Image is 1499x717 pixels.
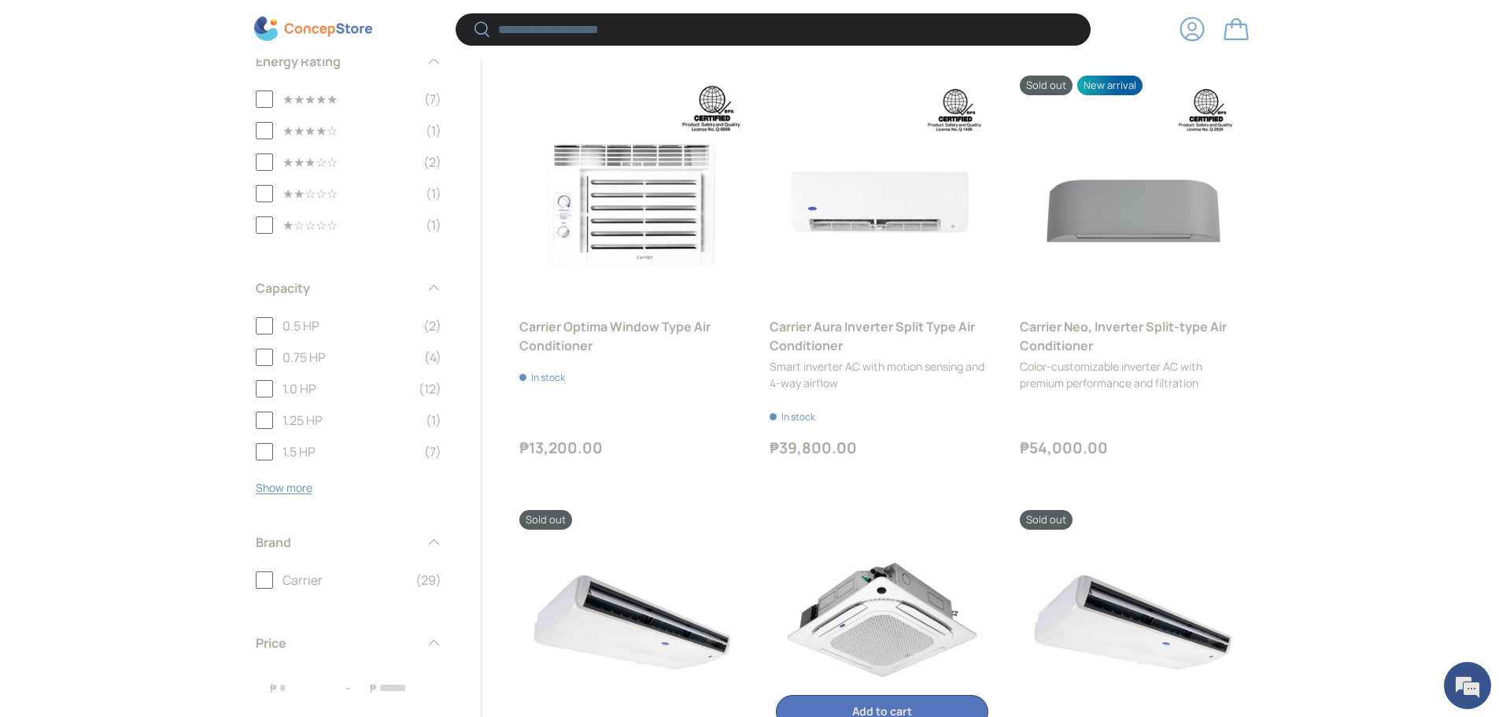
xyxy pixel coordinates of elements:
[424,348,441,367] span: (4)
[519,76,744,301] a: Carrier Optima Window Type Air Conditioner
[256,52,416,71] span: Energy Rating
[426,216,441,235] span: (1)
[282,184,416,203] span: ★★☆☆☆
[282,348,415,367] span: 0.75 HP
[91,198,217,357] span: We're online!
[519,317,744,355] a: Carrier Optima Window Type Air Conditioner
[256,33,441,90] summary: Energy Rating
[282,153,414,172] span: ★★★☆☆
[282,121,416,140] span: ★★★★☆
[1020,76,1245,301] a: Carrier Neo, Inverter Split-type Air Conditioner
[423,153,441,172] span: (2)
[256,514,441,571] summary: Brand
[1077,76,1143,95] span: New arrival
[256,480,312,495] button: Show more
[254,17,372,42] img: ConcepStore
[415,571,441,589] span: (29)
[82,88,264,109] div: Chat with us now
[345,678,351,697] span: -
[1020,317,1245,355] a: Carrier Neo, Inverter Split-type Air Conditioner
[770,317,995,355] a: Carrier Aura Inverter Split Type Air Conditioner
[1020,510,1073,530] span: Sold out
[424,90,441,109] span: (7)
[282,411,416,430] span: 1.25 HP
[256,533,416,552] span: Brand
[282,571,406,589] span: Carrier
[256,634,416,652] span: Price
[258,8,296,46] div: Minimize live chat window
[282,216,416,235] span: ★☆☆☆☆
[282,316,414,335] span: 0.5 HP
[282,379,409,398] span: 1.0 HP
[770,76,995,301] a: Carrier Aura Inverter Split Type Air Conditioner
[256,279,416,298] span: Capacity
[268,680,278,697] span: ₱
[1020,76,1073,95] span: Sold out
[256,260,441,316] summary: Capacity
[426,121,441,140] span: (1)
[519,510,572,530] span: Sold out
[8,430,300,485] textarea: Type your message and hit 'Enter'
[282,442,415,461] span: 1.5 HP
[368,680,378,697] span: ₱
[424,442,441,461] span: (7)
[426,184,441,203] span: (1)
[423,316,441,335] span: (2)
[426,411,441,430] span: (1)
[419,379,441,398] span: (12)
[256,615,441,671] summary: Price
[282,90,415,109] span: ★★★★★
